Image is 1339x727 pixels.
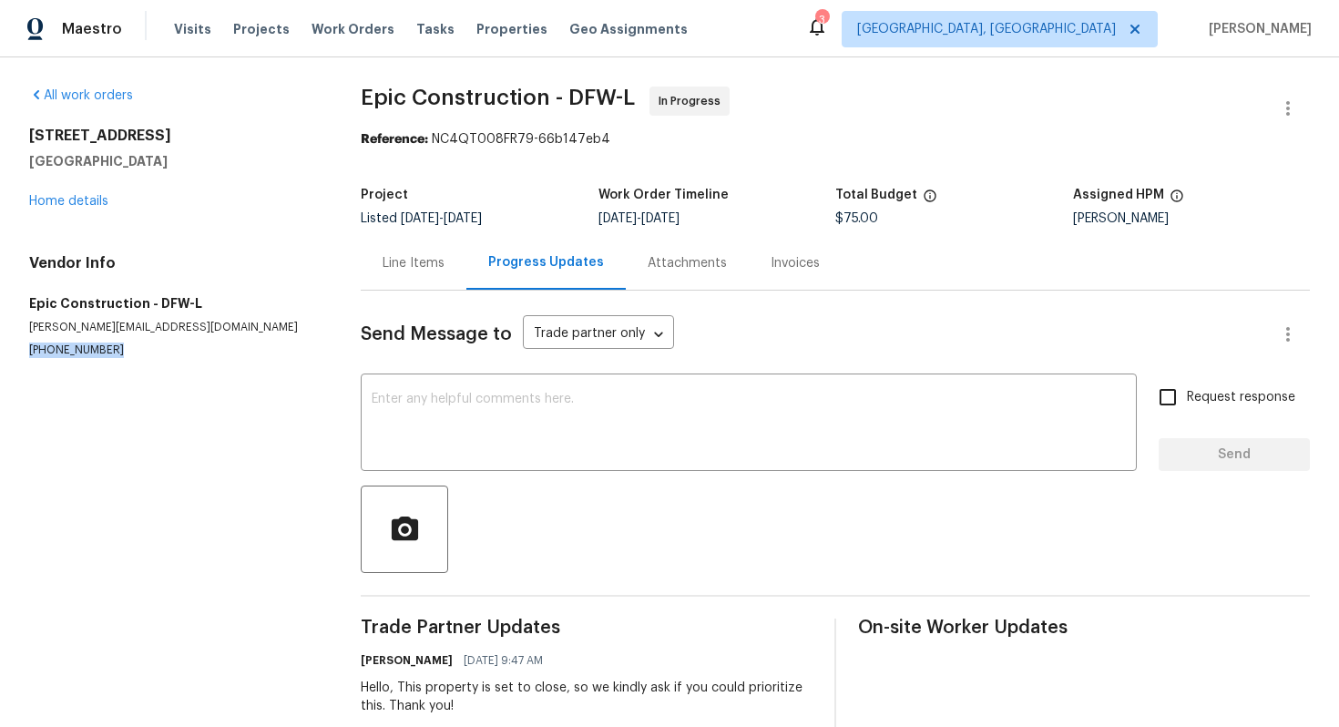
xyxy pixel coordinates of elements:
[641,212,680,225] span: [DATE]
[361,679,813,715] div: Hello, This property is set to close, so we kindly ask if you could prioritize this. Thank you!
[569,20,688,38] span: Geo Assignments
[444,212,482,225] span: [DATE]
[1170,189,1184,212] span: The hpm assigned to this work order.
[29,89,133,102] a: All work orders
[488,253,604,271] div: Progress Updates
[29,195,108,208] a: Home details
[401,212,482,225] span: -
[416,23,455,36] span: Tasks
[361,87,635,108] span: Epic Construction - DFW-L
[598,212,637,225] span: [DATE]
[29,152,317,170] h5: [GEOGRAPHIC_DATA]
[771,254,820,272] div: Invoices
[1187,388,1295,407] span: Request response
[923,189,937,212] span: The total cost of line items that have been proposed by Opendoor. This sum includes line items th...
[659,92,728,110] span: In Progress
[476,20,547,38] span: Properties
[835,189,917,201] h5: Total Budget
[464,651,543,670] span: [DATE] 9:47 AM
[361,133,428,146] b: Reference:
[857,20,1116,38] span: [GEOGRAPHIC_DATA], [GEOGRAPHIC_DATA]
[29,254,317,272] h4: Vendor Info
[401,212,439,225] span: [DATE]
[1073,212,1311,225] div: [PERSON_NAME]
[835,212,878,225] span: $75.00
[648,254,727,272] div: Attachments
[361,212,482,225] span: Listed
[1073,189,1164,201] h5: Assigned HPM
[29,343,317,358] p: [PHONE_NUMBER]
[598,212,680,225] span: -
[598,189,729,201] h5: Work Order Timeline
[233,20,290,38] span: Projects
[29,294,317,312] h5: Epic Construction - DFW-L
[62,20,122,38] span: Maestro
[858,619,1310,637] span: On-site Worker Updates
[174,20,211,38] span: Visits
[1201,20,1312,38] span: [PERSON_NAME]
[523,320,674,350] div: Trade partner only
[361,325,512,343] span: Send Message to
[312,20,394,38] span: Work Orders
[361,619,813,637] span: Trade Partner Updates
[29,320,317,335] p: [PERSON_NAME][EMAIL_ADDRESS][DOMAIN_NAME]
[815,11,828,29] div: 3
[383,254,445,272] div: Line Items
[29,127,317,145] h2: [STREET_ADDRESS]
[361,189,408,201] h5: Project
[361,651,453,670] h6: [PERSON_NAME]
[361,130,1310,148] div: NC4QT008FR79-66b147eb4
